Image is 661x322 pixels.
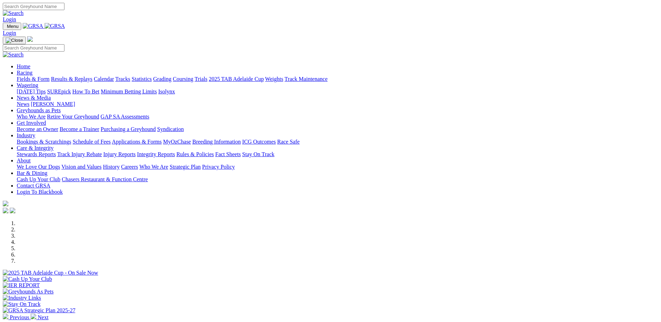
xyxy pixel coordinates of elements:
div: Industry [17,139,658,145]
span: Next [38,314,48,320]
a: Race Safe [277,139,299,145]
a: Tracks [115,76,130,82]
a: Get Involved [17,120,46,126]
input: Search [3,44,64,52]
button: Toggle navigation [3,37,26,44]
div: Racing [17,76,658,82]
img: GRSA Strategic Plan 2025-27 [3,307,75,314]
a: Fields & Form [17,76,49,82]
a: Previous [3,314,31,320]
a: ICG Outcomes [242,139,276,145]
a: MyOzChase [163,139,191,145]
a: Chasers Restaurant & Function Centre [62,176,148,182]
img: Close [6,38,23,43]
div: Care & Integrity [17,151,658,158]
a: Bookings & Scratchings [17,139,71,145]
button: Toggle navigation [3,23,21,30]
a: News [17,101,29,107]
a: Vision and Values [61,164,101,170]
a: Applications & Forms [112,139,162,145]
img: chevron-right-pager-white.svg [31,314,36,319]
a: Results & Replays [51,76,92,82]
a: Who We Are [139,164,168,170]
a: Grading [153,76,171,82]
a: Fact Sheets [215,151,241,157]
a: Next [31,314,48,320]
a: Contact GRSA [17,183,50,189]
a: Careers [121,164,138,170]
a: We Love Our Dogs [17,164,60,170]
img: logo-grsa-white.png [27,36,33,42]
a: Purchasing a Greyhound [101,126,156,132]
img: chevron-left-pager-white.svg [3,314,8,319]
a: Login [3,16,16,22]
a: Become a Trainer [60,126,99,132]
a: Retire Your Greyhound [47,114,99,120]
a: Syndication [157,126,184,132]
img: twitter.svg [10,208,15,213]
a: [DATE] Tips [17,89,46,94]
a: Coursing [173,76,193,82]
a: Track Maintenance [285,76,328,82]
a: Calendar [94,76,114,82]
a: Cash Up Your Club [17,176,60,182]
a: Who We Are [17,114,46,120]
a: Schedule of Fees [72,139,110,145]
img: logo-grsa-white.png [3,201,8,206]
img: Search [3,52,24,58]
span: Menu [7,24,18,29]
a: Track Injury Rebate [57,151,102,157]
img: Cash Up Your Club [3,276,52,282]
a: Login [3,30,16,36]
a: GAP SA Assessments [101,114,149,120]
img: Stay On Track [3,301,40,307]
a: Login To Blackbook [17,189,63,195]
a: Rules & Policies [176,151,214,157]
div: Wagering [17,89,658,95]
a: Greyhounds as Pets [17,107,61,113]
a: [PERSON_NAME] [31,101,75,107]
a: Privacy Policy [202,164,235,170]
a: Weights [265,76,283,82]
img: GRSA [45,23,65,29]
a: About [17,158,31,163]
input: Search [3,3,64,10]
a: Isolynx [158,89,175,94]
a: Care & Integrity [17,145,54,151]
img: Greyhounds As Pets [3,289,54,295]
span: Previous [10,314,29,320]
a: Stay On Track [242,151,274,157]
div: News & Media [17,101,658,107]
a: Racing [17,70,32,76]
div: Get Involved [17,126,658,132]
img: facebook.svg [3,208,8,213]
div: Greyhounds as Pets [17,114,658,120]
a: Bar & Dining [17,170,47,176]
img: Search [3,10,24,16]
div: Bar & Dining [17,176,658,183]
a: How To Bet [72,89,100,94]
a: Home [17,63,30,69]
a: Breeding Information [192,139,241,145]
a: Integrity Reports [137,151,175,157]
img: 2025 TAB Adelaide Cup - On Sale Now [3,270,98,276]
a: 2025 TAB Adelaide Cup [209,76,264,82]
a: Statistics [132,76,152,82]
a: Wagering [17,82,38,88]
img: IER REPORT [3,282,40,289]
img: Industry Links [3,295,41,301]
a: News & Media [17,95,51,101]
a: Strategic Plan [170,164,201,170]
a: Become an Owner [17,126,58,132]
a: SUREpick [47,89,71,94]
a: Minimum Betting Limits [101,89,157,94]
a: History [103,164,120,170]
div: About [17,164,658,170]
img: GRSA [23,23,43,29]
a: Industry [17,132,35,138]
a: Stewards Reports [17,151,56,157]
a: Injury Reports [103,151,136,157]
a: Trials [194,76,207,82]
